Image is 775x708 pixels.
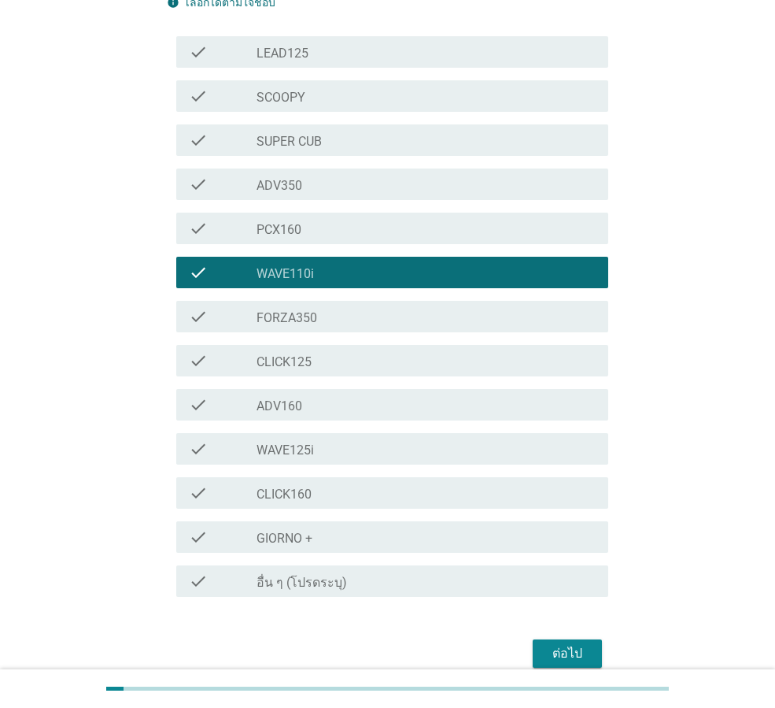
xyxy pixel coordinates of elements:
label: CLICK160 [256,487,312,502]
button: ต่อไป [533,639,602,668]
i: check [189,131,208,150]
i: check [189,572,208,591]
i: check [189,307,208,326]
i: check [189,351,208,370]
label: SCOOPY [256,90,305,106]
label: FORZA350 [256,310,317,326]
label: GIORNO + [256,531,312,547]
label: ADV160 [256,398,302,414]
div: ต่อไป [545,644,589,663]
label: อื่น ๆ (โปรดระบุ) [256,575,347,591]
label: WAVE125i [256,443,314,458]
label: SUPER CUB [256,134,322,150]
i: check [189,87,208,106]
i: check [189,439,208,458]
i: check [189,528,208,547]
i: check [189,175,208,194]
label: WAVE110i [256,266,314,282]
i: check [189,395,208,414]
label: ADV350 [256,178,302,194]
i: check [189,219,208,238]
label: LEAD125 [256,46,308,61]
i: check [189,43,208,61]
i: check [189,263,208,282]
label: CLICK125 [256,354,312,370]
label: PCX160 [256,222,301,238]
i: check [189,484,208,502]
